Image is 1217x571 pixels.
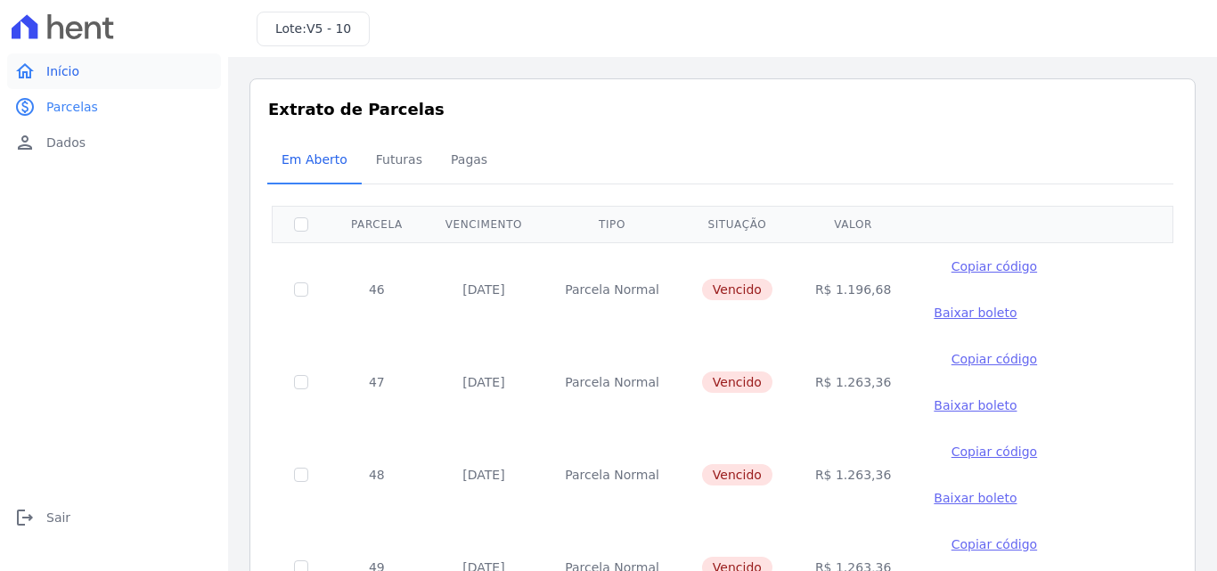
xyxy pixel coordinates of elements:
[543,428,681,521] td: Parcela Normal
[7,500,221,535] a: logoutSair
[424,242,543,336] td: [DATE]
[7,125,221,160] a: personDados
[702,371,772,393] span: Vencido
[46,509,70,526] span: Sair
[46,62,79,80] span: Início
[952,352,1037,366] span: Copiar código
[934,535,1054,553] button: Copiar código
[330,242,424,336] td: 46
[934,257,1054,275] button: Copiar código
[46,98,98,116] span: Parcelas
[424,206,543,242] th: Vencimento
[267,138,362,184] a: Em Aberto
[330,206,424,242] th: Parcela
[306,21,351,36] span: V5 - 10
[934,489,1017,507] a: Baixar boleto
[330,336,424,428] td: 47
[440,142,498,177] span: Pagas
[424,336,543,428] td: [DATE]
[681,206,794,242] th: Situação
[934,304,1017,322] a: Baixar boleto
[934,443,1054,461] button: Copiar código
[934,306,1017,320] span: Baixar boleto
[794,336,912,428] td: R$ 1.263,36
[271,142,358,177] span: Em Aberto
[330,428,424,521] td: 48
[362,138,437,184] a: Futuras
[14,61,36,82] i: home
[14,507,36,528] i: logout
[46,134,86,151] span: Dados
[275,20,351,38] h3: Lote:
[934,491,1017,505] span: Baixar boleto
[794,206,912,242] th: Valor
[365,142,433,177] span: Futuras
[437,138,502,184] a: Pagas
[794,242,912,336] td: R$ 1.196,68
[14,132,36,153] i: person
[794,428,912,521] td: R$ 1.263,36
[702,279,772,300] span: Vencido
[424,428,543,521] td: [DATE]
[702,464,772,485] span: Vencido
[952,537,1037,551] span: Copiar código
[934,396,1017,414] a: Baixar boleto
[543,336,681,428] td: Parcela Normal
[7,89,221,125] a: paidParcelas
[543,242,681,336] td: Parcela Normal
[952,445,1037,459] span: Copiar código
[952,259,1037,273] span: Copiar código
[934,398,1017,412] span: Baixar boleto
[7,53,221,89] a: homeInício
[14,96,36,118] i: paid
[934,350,1054,368] button: Copiar código
[543,206,681,242] th: Tipo
[268,97,1177,121] h3: Extrato de Parcelas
